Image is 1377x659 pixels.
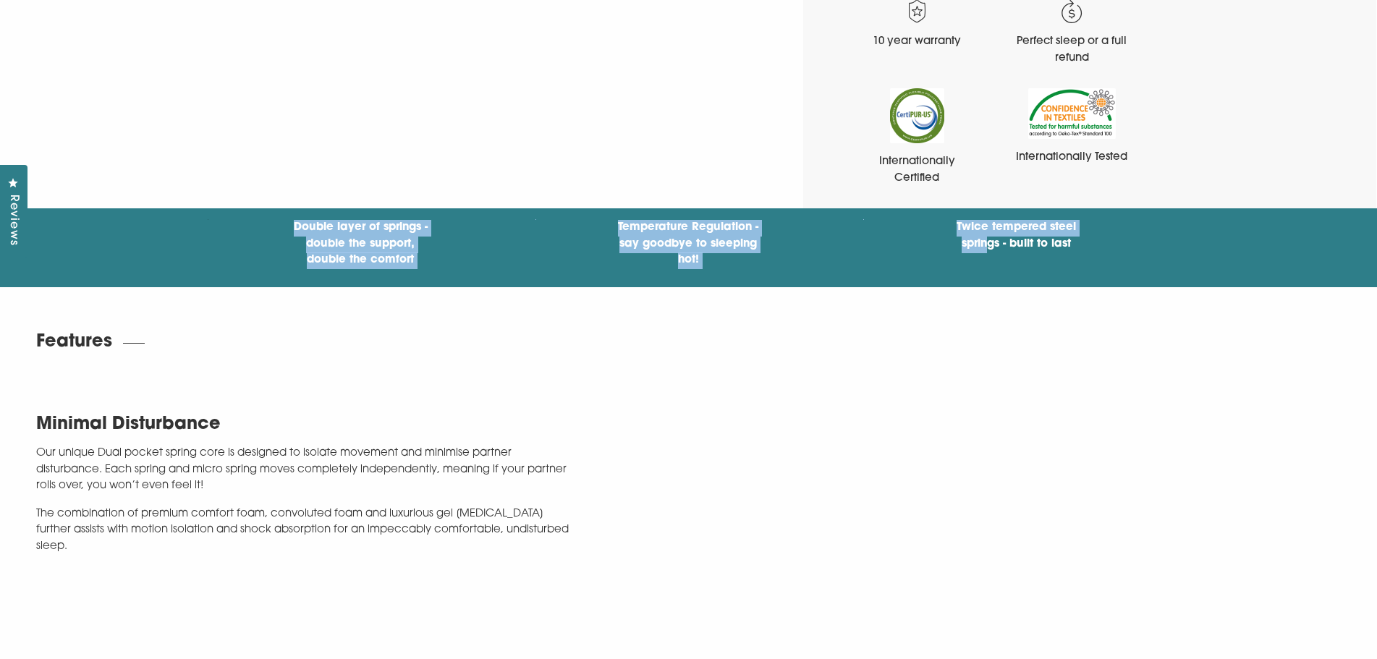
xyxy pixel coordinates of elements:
div: Perfect sleep or a full refund [1014,34,1130,67]
h2: Minimal Disturbance [36,410,580,440]
p: The combination of premium comfort foam, convoluted foam and luxurious gel [MEDICAL_DATA] further... [36,506,580,556]
p: Our unique Dual pocket spring core is designed to isolate movement and minimise partner disturban... [36,446,580,495]
h4: Double layer of springs - double the support, double the comfort [288,220,433,269]
h4: Twice tempered steel springs - built to last [944,220,1089,252]
span: Reviews [4,195,22,246]
h4: Temperature Regulation - say goodbye to sleeping hot! [616,220,760,269]
div: 10 year warranty [859,34,975,51]
div: Internationally Tested [1014,150,1130,166]
div: Internationally Certified [859,154,975,187]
